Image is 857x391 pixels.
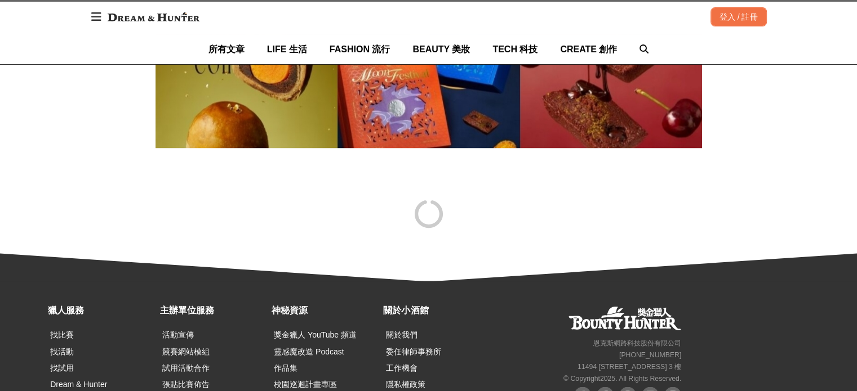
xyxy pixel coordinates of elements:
div: 神秘資源 [272,303,378,317]
a: Dream & Hunter [50,379,107,388]
a: 張貼比賽佈告 [162,379,210,388]
a: 競賽網站模組 [162,347,210,356]
div: 關於小酒館 [383,303,489,317]
span: 所有文章 [208,44,245,54]
a: FASHION 流行 [330,34,390,64]
a: 所有文章 [208,34,245,64]
a: 獎金獵人 [569,306,681,330]
a: 工作機會 [386,363,418,372]
a: 校園巡迴計畫專區 [274,379,337,388]
a: CREATE 創作 [560,34,617,64]
a: 獎金獵人 YouTube 頻道 [274,330,357,339]
span: BEAUTY 美妝 [412,44,470,54]
small: 11494 [STREET_ADDRESS] 3 樓 [578,362,681,370]
div: 獵人服務 [48,303,154,317]
a: 關於我們 [386,330,418,339]
a: 找試用 [50,363,74,372]
a: 活動宣傳 [162,330,194,339]
a: 靈感魔改造 Podcast [274,347,344,356]
a: 委任律師事務所 [386,347,441,356]
small: © Copyright 2025 . All Rights Reserved. [563,374,681,382]
small: 恩克斯網路科技股份有限公司 [593,339,681,347]
img: Dream & Hunter [102,7,205,27]
a: 作品集 [274,363,297,372]
a: TECH 科技 [492,34,538,64]
a: 找活動 [50,347,74,356]
span: LIFE 生活 [267,44,307,54]
span: FASHION 流行 [330,44,390,54]
a: LIFE 生活 [267,34,307,64]
a: 找比賽 [50,330,74,339]
div: 主辦單位服務 [159,303,265,317]
img: 2025中秋禮盒推薦：除了傳統月餅，金箔蛋黃酥、冰淇淋月餅、瑪德蓮與費南雪禮盒...讓你送出精緻奢華感 [156,7,702,148]
span: CREATE 創作 [560,44,617,54]
a: 試用活動合作 [162,363,210,372]
span: TECH 科技 [492,44,538,54]
a: 隱私權政策 [386,379,425,388]
div: 登入 / 註冊 [711,7,767,26]
small: [PHONE_NUMBER] [619,350,681,358]
a: BEAUTY 美妝 [412,34,470,64]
